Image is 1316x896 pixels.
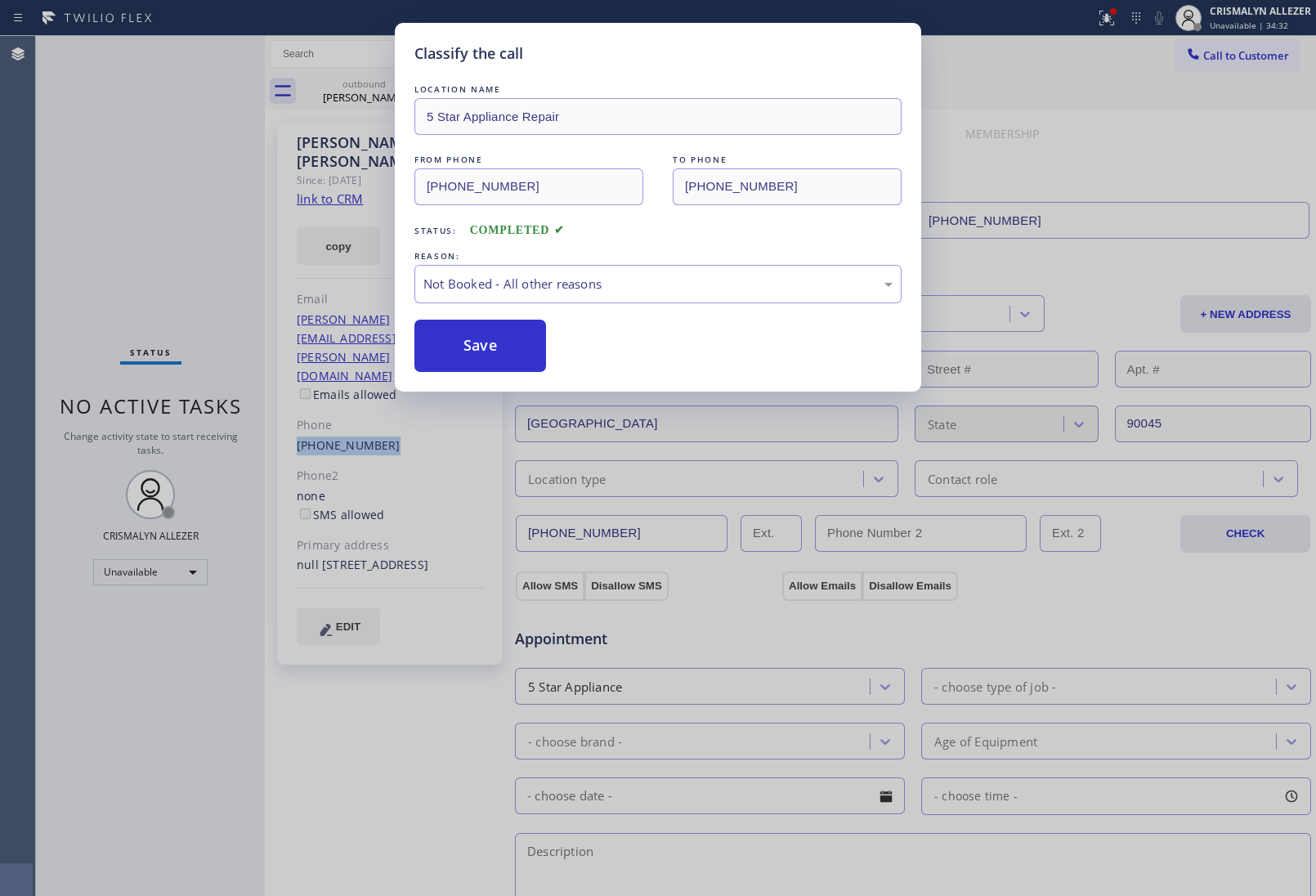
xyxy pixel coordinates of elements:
div: Not Booked - All other reasons [423,275,893,293]
input: From phone [414,168,643,205]
input: To phone [673,168,902,205]
h5: Classify the call [414,43,523,65]
div: REASON: [414,248,902,265]
div: FROM PHONE [414,151,643,168]
span: COMPLETED [470,224,565,236]
span: Status: [414,225,457,236]
button: Save [414,320,546,372]
div: TO PHONE [673,151,902,168]
div: LOCATION NAME [414,81,902,98]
